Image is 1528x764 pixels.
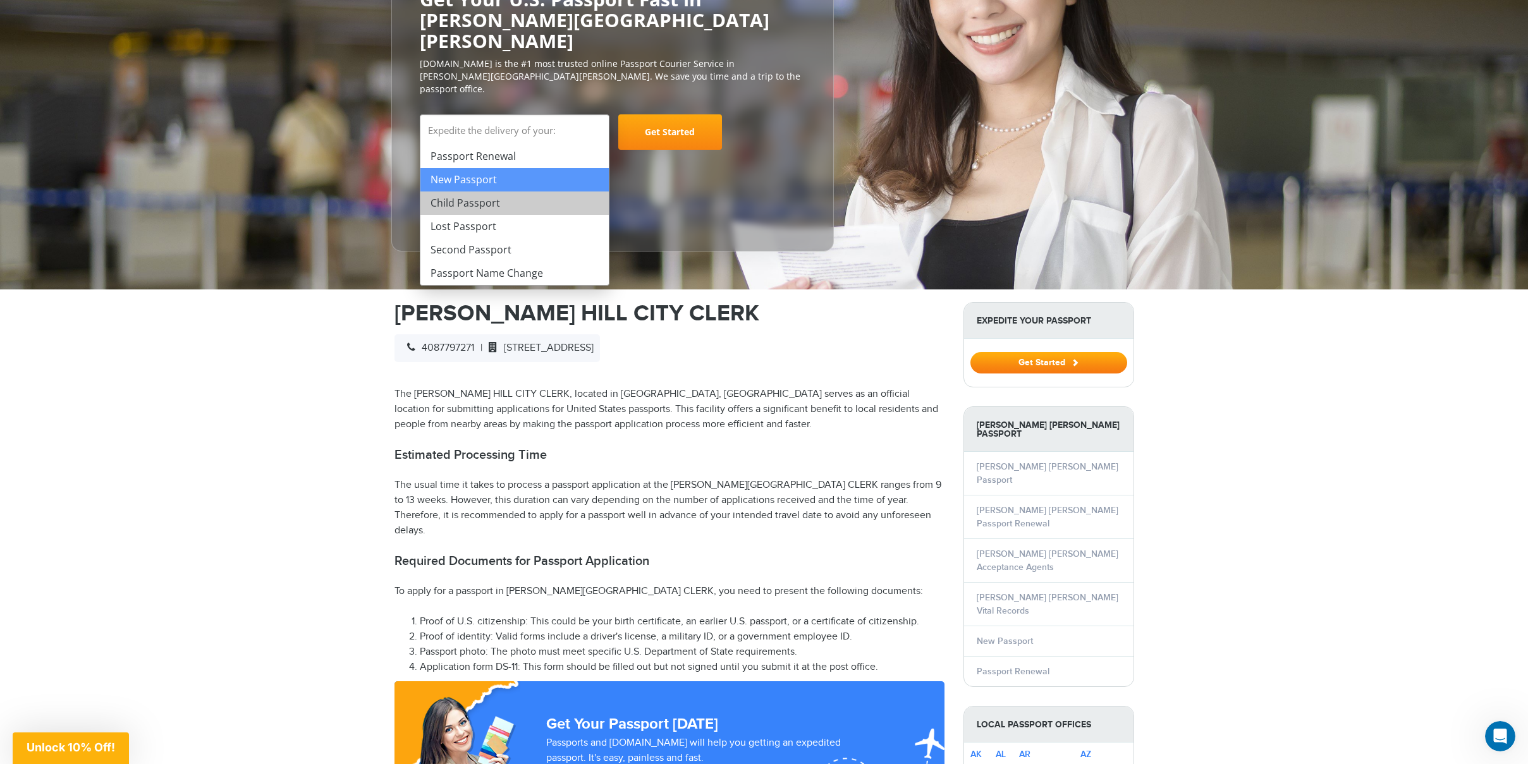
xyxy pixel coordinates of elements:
[977,636,1033,646] a: New Passport
[27,741,115,754] span: Unlock 10% Off!
[420,116,609,285] li: Expedite the delivery of your:
[964,407,1134,452] strong: [PERSON_NAME] [PERSON_NAME] Passport
[1019,749,1030,760] a: AR
[420,238,609,262] li: Second Passport
[394,554,944,569] h2: Required Documents for Passport Application
[977,549,1118,573] a: [PERSON_NAME] [PERSON_NAME] Acceptance Agents
[964,303,1134,339] strong: Expedite Your Passport
[420,58,805,95] p: [DOMAIN_NAME] is the #1 most trusted online Passport Courier Service in [PERSON_NAME][GEOGRAPHIC_...
[977,666,1049,677] a: Passport Renewal
[420,168,609,191] li: New Passport
[420,660,944,675] li: Application form DS-11: This form should be filled out but not signed until you submit it at the ...
[394,478,944,538] p: The usual time it takes to process a passport application at the [PERSON_NAME][GEOGRAPHIC_DATA] C...
[970,749,982,760] a: AK
[420,215,609,238] li: Lost Passport
[394,302,944,325] h1: [PERSON_NAME] HILL CITY CLERK
[394,387,944,432] p: The [PERSON_NAME] HILL CITY CLERK, located in [GEOGRAPHIC_DATA], [GEOGRAPHIC_DATA] serves as an o...
[394,584,944,599] p: To apply for a passport in [PERSON_NAME][GEOGRAPHIC_DATA] CLERK, you need to present the followin...
[1080,749,1091,760] a: AZ
[13,732,129,764] div: Unlock 10% Off!
[394,334,600,362] div: |
[420,116,609,145] strong: Expedite the delivery of your:
[977,592,1118,616] a: [PERSON_NAME] [PERSON_NAME] Vital Records
[420,262,609,285] li: Passport Name Change
[970,352,1127,373] button: Get Started
[394,447,944,463] h2: Estimated Processing Time
[618,114,722,150] a: Get Started
[420,191,609,215] li: Child Passport
[420,114,609,150] span: Select Your Service
[996,749,1006,760] a: AL
[977,461,1118,485] a: [PERSON_NAME] [PERSON_NAME] Passport
[964,706,1134,743] strong: Local Passport Offices
[401,342,474,354] span: 4087797271
[420,645,944,660] li: Passport photo: The photo must meet specific U.S. Department of State requirements.
[546,715,718,733] strong: Get Your Passport [DATE]
[1485,721,1515,751] iframe: Intercom live chat
[420,614,944,629] li: Proof of U.S. citizenship: This could be your birth certificate, an earlier U.S. passport, or a c...
[420,156,805,169] span: Starting at $199 + government fees
[977,505,1118,529] a: [PERSON_NAME] [PERSON_NAME] Passport Renewal
[482,342,594,354] span: [STREET_ADDRESS]
[970,357,1127,367] a: Get Started
[420,629,944,645] li: Proof of identity: Valid forms include a driver's license, a military ID, or a government employe...
[420,145,609,168] li: Passport Renewal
